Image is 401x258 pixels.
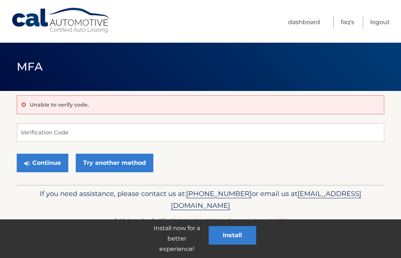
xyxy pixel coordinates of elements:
[145,223,209,254] p: Install now for a better experience!
[17,123,384,142] input: Verification Code
[28,188,373,212] p: If you need assistance, please contact us at: or email us at
[114,217,203,223] strong: Cal Automotive Certified Auto Leasing
[17,60,43,74] span: MFA
[17,154,68,172] button: Continue
[209,226,256,245] button: Install
[171,189,361,210] chrome_annotation: [EMAIL_ADDRESS][DOMAIN_NAME]
[11,7,111,34] a: Cal Automotive
[28,216,373,224] p: - All Rights Reserved - Copyright 2025
[76,154,153,172] a: Try another method
[186,189,252,198] chrome_annotation: [PHONE_NUMBER]
[341,16,354,29] a: FAQ's
[288,16,320,29] a: Dashboard
[30,101,89,108] p: Unable to verify code.
[370,16,390,29] a: Logout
